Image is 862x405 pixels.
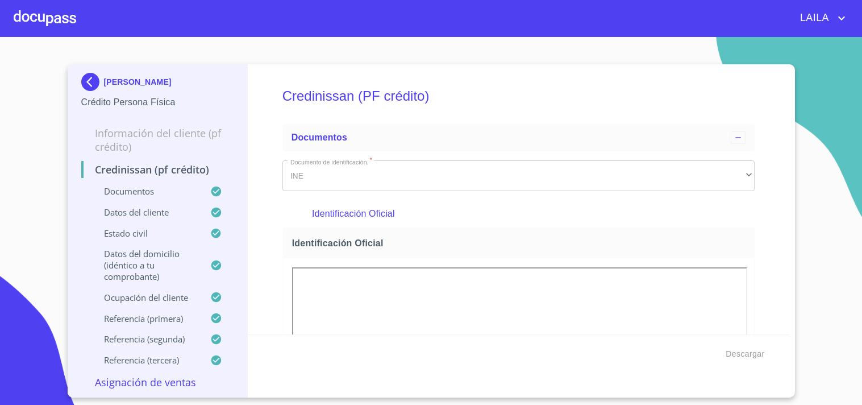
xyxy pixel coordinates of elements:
[292,237,749,249] span: Identificación Oficial
[282,160,755,191] div: INE
[81,248,211,282] p: Datos del domicilio (idéntico a tu comprobante)
[81,333,211,345] p: Referencia (segunda)
[721,344,769,365] button: Descargar
[104,77,172,86] p: [PERSON_NAME]
[282,124,755,151] div: Documentos
[792,9,848,27] button: account of current user
[81,354,211,366] p: Referencia (tercera)
[81,185,211,197] p: Documentos
[81,292,211,303] p: Ocupación del Cliente
[312,207,724,221] p: Identificación Oficial
[81,163,234,176] p: Credinissan (PF crédito)
[282,73,755,119] h5: Credinissan (PF crédito)
[81,96,234,109] p: Crédito Persona Física
[81,375,234,389] p: Asignación de Ventas
[81,206,211,218] p: Datos del cliente
[81,73,104,91] img: Docupass spot blue
[81,228,211,239] p: Estado civil
[292,133,347,142] span: Documentos
[81,126,234,154] p: Información del cliente (PF crédito)
[81,313,211,324] p: Referencia (primera)
[726,347,764,361] span: Descargar
[81,73,234,96] div: [PERSON_NAME]
[792,9,835,27] span: LAILA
